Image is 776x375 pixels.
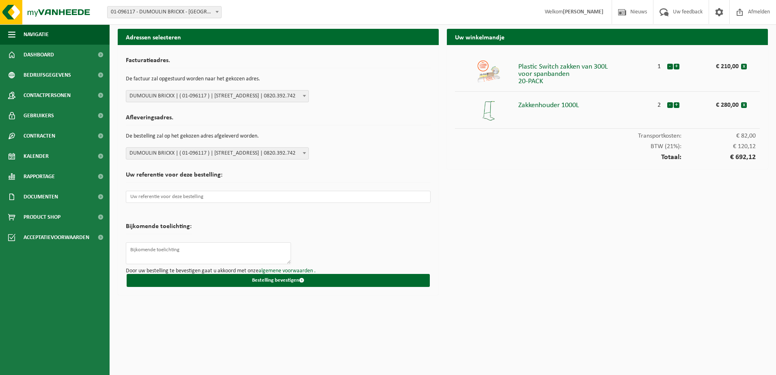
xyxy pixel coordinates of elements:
h2: Afleveringsadres. [126,114,431,125]
span: Contactpersonen [24,85,71,106]
span: DUMOULIN BRICKX | ( 01-096117 ) | MOORSEELSESTEENWEG 239, 8800 RUMBEKE | 0820.392.742 [126,148,308,159]
p: De factuur zal opgestuurd worden naar het gekozen adres. [126,72,431,86]
h2: Facturatieadres. [126,57,431,68]
span: Contracten [24,126,55,146]
button: Bestelling bevestigen [127,274,430,287]
span: € 692,12 [681,154,756,161]
strong: [PERSON_NAME] [563,9,604,15]
span: DUMOULIN BRICKX | ( 01-096117 ) | MOORSEELSESTEENWEG 239, 8800 RUMBEKE | 0820.392.742 [126,147,309,159]
p: Door uw bestelling te bevestigen gaat u akkoord met onze [126,268,431,274]
button: x [741,102,747,108]
input: Uw referentie voor deze bestelling [126,191,431,203]
p: De bestelling zal op het gekozen adres afgeleverd worden. [126,129,431,143]
span: 01-096117 - DUMOULIN BRICKX - RUMBEKE [108,6,221,18]
button: x [741,64,747,69]
span: Product Shop [24,207,60,227]
span: € 120,12 [681,143,756,150]
div: Plastic Switch zakken van 300L voor spanbanden 20-PACK [518,59,652,85]
span: Bedrijfsgegevens [24,65,71,85]
span: DUMOULIN BRICKX | ( 01-096117 ) | MOORSEELSESTEENWEG 239, 8800 RUMBEKE | 0820.392.742 [126,91,308,102]
div: BTW (21%): [455,139,760,150]
h2: Uw winkelmandje [447,29,768,45]
div: € 280,00 [696,98,741,108]
span: Gebruikers [24,106,54,126]
div: Transportkosten: [455,129,760,139]
div: 1 [652,59,667,70]
a: algemene voorwaarden . [259,268,316,274]
div: 2 [652,98,667,108]
button: + [674,102,679,108]
span: Dashboard [24,45,54,65]
button: - [667,64,673,69]
button: + [674,64,679,69]
h2: Bijkomende toelichting: [126,223,192,234]
span: € 82,00 [681,133,756,139]
div: Totaal: [455,150,760,161]
span: Rapportage [24,166,55,187]
span: Kalender [24,146,49,166]
div: Zakkenhouder 1000L [518,98,652,109]
h2: Uw referentie voor deze bestelling: [126,172,431,183]
span: Navigatie [24,24,49,45]
img: 01-999953 [476,59,501,84]
span: DUMOULIN BRICKX | ( 01-096117 ) | MOORSEELSESTEENWEG 239, 8800 RUMBEKE | 0820.392.742 [126,90,309,102]
button: - [667,102,673,108]
img: 01-000303 [483,98,495,122]
h2: Adressen selecteren [118,29,439,45]
span: Acceptatievoorwaarden [24,227,89,248]
div: € 210,00 [696,59,741,70]
span: Documenten [24,187,58,207]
